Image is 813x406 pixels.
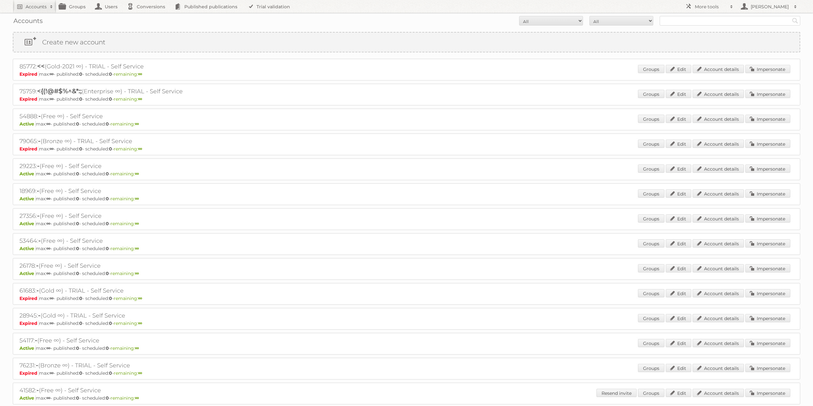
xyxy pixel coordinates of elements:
[19,146,794,152] p: max: - published: - scheduled: -
[38,237,41,244] span: -
[19,71,794,77] p: max: - published: - scheduled: -
[109,320,112,326] strong: 0
[19,311,243,320] h2: 28945: (Gold ∞) - TRIAL - Self Service
[38,137,41,145] span: -
[135,196,139,202] strong: ∞
[19,345,36,351] span: Active
[19,196,36,202] span: Active
[19,221,36,226] span: Active
[37,62,45,70] span: <<
[106,221,109,226] strong: 0
[106,271,109,276] strong: 0
[79,96,82,102] strong: 0
[111,345,139,351] span: remaining:
[36,386,39,394] span: -
[19,386,243,395] h2: 41582: (Free ∞) - Self Service
[138,295,142,301] strong: ∞
[19,287,243,295] h2: 61683: (Gold ∞) - TRIAL - Self Service
[50,295,54,301] strong: ∞
[37,87,82,95] span: <{(!@#$%^&*:;
[745,90,790,98] a: Impersonate
[138,71,142,77] strong: ∞
[638,214,664,223] a: Groups
[638,90,664,98] a: Groups
[693,115,744,123] a: Account details
[19,345,794,351] p: max: - published: - scheduled: -
[19,246,36,251] span: Active
[50,370,54,376] strong: ∞
[666,140,691,148] a: Edit
[19,71,39,77] span: Expired
[19,295,794,301] p: max: - published: - scheduled: -
[135,271,139,276] strong: ∞
[37,187,39,195] span: -
[38,311,41,319] span: -
[19,361,243,370] h2: 76231: (Bronze ∞) - TRIAL - Self Service
[666,115,691,123] a: Edit
[46,196,50,202] strong: ∞
[19,87,243,96] h2: 75759: (Enterprise ∞) - TRIAL - Self Service
[19,295,39,301] span: Expired
[666,65,691,73] a: Edit
[693,65,744,73] a: Account details
[19,162,243,170] h2: 29223: (Free ∞) - Self Service
[638,239,664,248] a: Groups
[36,262,39,269] span: -
[46,395,50,401] strong: ∞
[46,121,50,127] strong: ∞
[693,364,744,372] a: Account details
[111,395,139,401] span: remaining:
[596,389,637,397] a: Resend invite
[76,171,79,177] strong: 0
[745,239,790,248] a: Impersonate
[135,171,139,177] strong: ∞
[693,90,744,98] a: Account details
[745,339,790,347] a: Impersonate
[19,62,243,71] h2: 85772: (Gold-2021 ∞) - TRIAL - Self Service
[638,65,664,73] a: Groups
[46,246,50,251] strong: ∞
[693,289,744,297] a: Account details
[76,196,79,202] strong: 0
[666,239,691,248] a: Edit
[19,137,243,145] h2: 79065: (Bronze ∞) - TRIAL - Self Service
[19,96,39,102] span: Expired
[50,320,54,326] strong: ∞
[638,289,664,297] a: Groups
[638,115,664,123] a: Groups
[19,262,243,270] h2: 26178: (Free ∞) - Self Service
[111,171,139,177] span: remaining:
[114,320,142,326] span: remaining:
[745,314,790,322] a: Impersonate
[76,121,79,127] strong: 0
[38,112,41,120] span: -
[745,189,790,198] a: Impersonate
[106,196,109,202] strong: 0
[111,246,139,251] span: remaining:
[666,189,691,198] a: Edit
[19,320,794,326] p: max: - published: - scheduled: -
[79,295,82,301] strong: 0
[19,395,36,401] span: Active
[106,345,109,351] strong: 0
[76,345,79,351] strong: 0
[111,271,139,276] span: remaining:
[19,320,39,326] span: Expired
[135,345,139,351] strong: ∞
[745,389,790,397] a: Impersonate
[138,370,142,376] strong: ∞
[111,196,139,202] span: remaining:
[19,187,243,195] h2: 18969: (Free ∞) - Self Service
[693,264,744,272] a: Account details
[745,289,790,297] a: Impersonate
[135,395,139,401] strong: ∞
[19,271,36,276] span: Active
[37,212,40,219] span: -
[109,295,112,301] strong: 0
[138,146,142,152] strong: ∞
[693,165,744,173] a: Account details
[50,146,54,152] strong: ∞
[79,71,82,77] strong: 0
[106,395,109,401] strong: 0
[693,189,744,198] a: Account details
